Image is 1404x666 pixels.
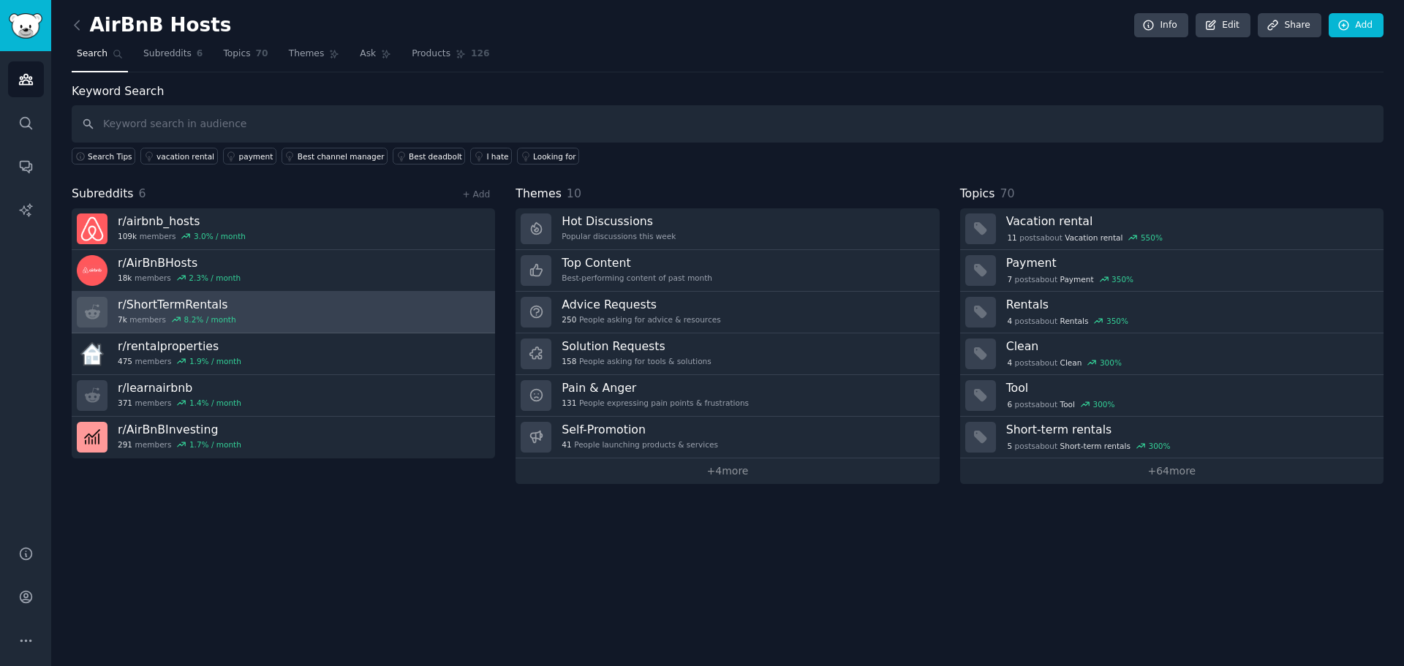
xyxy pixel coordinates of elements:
[1329,13,1384,38] a: Add
[1006,422,1373,437] h3: Short-term rentals
[470,148,512,164] a: I hate
[1007,357,1012,368] span: 4
[1006,314,1130,328] div: post s about
[72,333,495,375] a: r/rentalproperties475members1.9% / month
[72,417,495,458] a: r/AirBnBInvesting291members1.7% / month
[118,356,241,366] div: members
[1007,441,1012,451] span: 5
[118,213,246,229] h3: r/ airbnb_hosts
[409,151,462,162] div: Best deadbolt
[960,208,1384,250] a: Vacation rental11postsaboutVacation rental550%
[360,48,376,61] span: Ask
[72,208,495,250] a: r/airbnb_hosts109kmembers3.0% / month
[118,273,241,283] div: members
[393,148,465,164] a: Best deadbolt
[516,250,939,292] a: Top ContentBest-performing content of past month
[516,292,939,333] a: Advice Requests250People asking for advice & resources
[412,48,450,61] span: Products
[77,255,107,286] img: AirBnBHosts
[462,189,490,200] a: + Add
[960,250,1384,292] a: Payment7postsaboutPayment350%
[1006,297,1373,312] h3: Rentals
[562,380,749,396] h3: Pain & Anger
[256,48,268,61] span: 70
[1006,338,1373,354] h3: Clean
[1000,186,1014,200] span: 70
[1007,274,1012,284] span: 7
[189,273,241,283] div: 2.3 % / month
[143,48,192,61] span: Subreddits
[1006,213,1373,229] h3: Vacation rental
[118,338,241,354] h3: r/ rentalproperties
[533,151,576,162] div: Looking for
[516,185,562,203] span: Themes
[562,338,711,354] h3: Solution Requests
[282,148,388,164] a: Best channel manager
[197,48,203,61] span: 6
[471,48,490,61] span: 126
[960,375,1384,417] a: Tool6postsaboutTool300%
[118,439,132,450] span: 291
[1148,441,1170,451] div: 300 %
[562,314,576,325] span: 250
[960,458,1384,484] a: +64more
[289,48,325,61] span: Themes
[118,439,241,450] div: members
[1006,231,1164,244] div: post s about
[72,14,231,37] h2: AirBnB Hosts
[118,422,241,437] h3: r/ AirBnBInvesting
[960,292,1384,333] a: Rentals4postsaboutRentals350%
[1111,274,1133,284] div: 350 %
[77,338,107,369] img: rentalproperties
[1258,13,1321,38] a: Share
[562,356,711,366] div: People asking for tools & solutions
[1141,232,1163,243] div: 550 %
[118,314,236,325] div: members
[72,292,495,333] a: r/ShortTermRentals7kmembers8.2% / month
[516,458,939,484] a: +4more
[72,42,128,72] a: Search
[284,42,345,72] a: Themes
[486,151,508,162] div: I hate
[118,398,132,408] span: 371
[72,105,1384,143] input: Keyword search in audience
[517,148,579,164] a: Looking for
[562,213,676,229] h3: Hot Discussions
[189,439,241,450] div: 1.7 % / month
[72,250,495,292] a: r/AirBnBHosts18kmembers2.3% / month
[1134,13,1188,38] a: Info
[140,148,217,164] a: vacation rental
[239,151,273,162] div: payment
[1006,398,1117,411] div: post s about
[9,13,42,39] img: GummySearch logo
[118,314,127,325] span: 7k
[194,231,246,241] div: 3.0 % / month
[77,48,107,61] span: Search
[72,84,164,98] label: Keyword Search
[1060,357,1082,368] span: Clean
[960,185,995,203] span: Topics
[562,398,749,408] div: People expressing pain points & frustrations
[118,231,137,241] span: 109k
[960,417,1384,458] a: Short-term rentals5postsaboutShort-term rentals300%
[562,439,571,450] span: 41
[118,398,241,408] div: members
[562,439,718,450] div: People launching products & services
[562,255,712,270] h3: Top Content
[1065,232,1122,243] span: Vacation rental
[223,48,250,61] span: Topics
[562,297,720,312] h3: Advice Requests
[1092,399,1114,409] div: 300 %
[138,42,208,72] a: Subreddits6
[1006,273,1135,286] div: post s about
[1060,399,1075,409] span: Tool
[562,314,720,325] div: People asking for advice & resources
[184,314,236,325] div: 8.2 % / month
[407,42,494,72] a: Products126
[516,375,939,417] a: Pain & Anger131People expressing pain points & frustrations
[1060,274,1094,284] span: Payment
[1006,380,1373,396] h3: Tool
[118,380,241,396] h3: r/ learnairbnb
[189,356,241,366] div: 1.9 % / month
[516,208,939,250] a: Hot DiscussionsPopular discussions this week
